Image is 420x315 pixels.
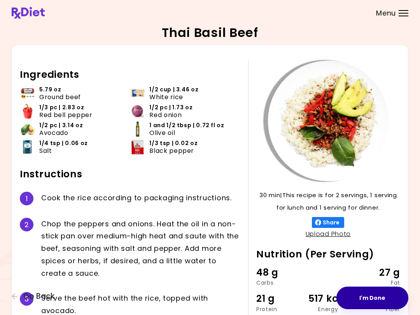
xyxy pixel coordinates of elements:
span: 1/2 pc | 1.73 oz [149,104,192,111]
div: Protein [256,306,304,312]
h2: Ingredients [20,68,240,81]
img: RxDiet [12,7,45,19]
div: Energy [304,306,352,312]
span: 1 and 1/2 tbsp | 0.72 fl oz [149,122,224,129]
div: C o o k t h e r i c e a c c o r d i n g t o p a c k a g i n g i n s t r u c t i o n s . [41,192,240,205]
button: Go Back [12,292,58,301]
span: 5.79 oz [39,86,61,93]
span: Menu [376,10,396,17]
a: Upload Photo [306,229,351,238]
h2: Nutrition (Per Serving) [256,248,400,261]
span: Red onion [149,111,182,119]
div: 48 g [256,265,304,280]
button: Share [312,217,344,228]
div: C h o p t h e p e p p e r s a n d o n i o n s . H e a t t h e o i l i n a n o n - s t i c k p a n... [41,218,240,280]
span: Avocado [39,129,68,136]
span: 1/2 cup | 3.46 oz [149,86,198,93]
div: Fat [352,280,400,285]
span: Olive oil [149,129,175,136]
span: Go Back [23,292,54,301]
h2: Instructions [20,168,240,180]
span: Salt [39,147,52,154]
div: Carbs [256,280,304,285]
div: 517 kcal [304,291,352,306]
h2: Thai Basil Beef [162,26,258,39]
span: Red bell pepper [39,111,93,119]
div: 21 g [256,291,304,306]
p: 30 min | This recipe is for 2 servings, 1 serving for lunch and 1 serving for dinner. [256,189,400,214]
span: 1/3 pc | 2.83 oz [39,104,84,111]
button: I'm Done [336,287,408,309]
span: 1/3 tsp | 0.02 oz [149,140,198,147]
div: 2 [20,218,33,231]
div: 1 [20,192,33,205]
span: 1/4 tsp | 0.06 oz [39,140,88,147]
span: Share [321,219,341,226]
span: White rice [149,93,183,101]
span: Black pepper [149,147,194,154]
span: Ground beef [39,93,81,101]
span: 1/2 pc | 3.14 oz [39,122,83,129]
div: 27 g [352,265,400,280]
